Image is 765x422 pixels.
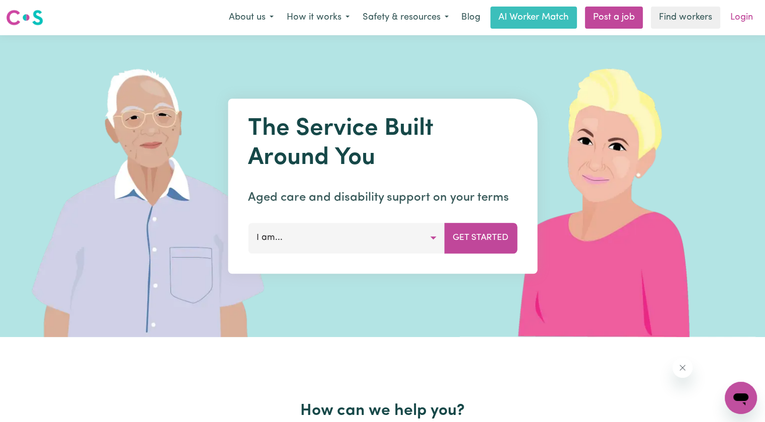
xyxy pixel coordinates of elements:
a: AI Worker Match [490,7,577,29]
button: Safety & resources [356,7,455,28]
p: Aged care and disability support on your terms [248,189,517,207]
span: Need any help? [6,7,61,15]
img: Careseekers logo [6,9,43,27]
iframe: Button to launch messaging window [725,382,757,414]
button: About us [222,7,280,28]
a: Post a job [585,7,643,29]
h2: How can we help you? [57,401,709,420]
a: Careseekers logo [6,6,43,29]
button: How it works [280,7,356,28]
a: Find workers [651,7,720,29]
a: Login [724,7,759,29]
button: I am... [248,223,445,253]
iframe: Close message [672,358,693,378]
button: Get Started [444,223,517,253]
h1: The Service Built Around You [248,115,517,173]
a: Blog [455,7,486,29]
